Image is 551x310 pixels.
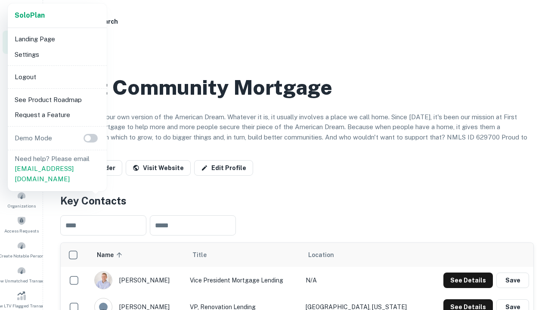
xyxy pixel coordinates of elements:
p: Demo Mode [11,133,56,143]
li: Request a Feature [11,107,103,123]
a: SoloPlan [15,10,45,21]
li: Landing Page [11,31,103,47]
strong: Solo Plan [15,11,45,19]
a: [EMAIL_ADDRESS][DOMAIN_NAME] [15,165,74,183]
li: See Product Roadmap [11,92,103,108]
li: Logout [11,69,103,85]
p: Need help? Please email [15,154,100,184]
li: Settings [11,47,103,62]
iframe: Chat Widget [508,214,551,255]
